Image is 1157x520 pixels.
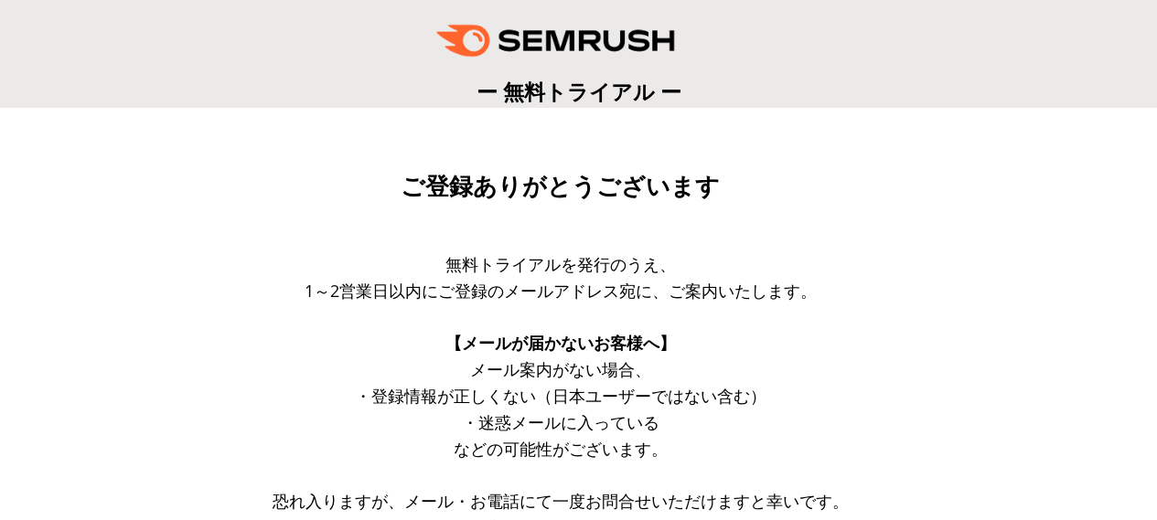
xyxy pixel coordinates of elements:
[454,438,668,460] span: などの可能性がございます。
[273,490,849,512] span: 恐れ入りますが、メール・お電話にて一度お問合せいただけますと幸いです。
[462,411,659,433] span: ・迷惑メールに入っている
[355,385,766,407] span: ・登録情報が正しくない（日本ユーザーではない含む）
[470,358,651,380] span: メール案内がない場合、
[305,280,817,302] span: 1～2営業日以内にご登録のメールアドレス宛に、ご案内いたします。
[401,173,720,200] span: ご登録ありがとうございます
[445,332,676,354] span: 【メールが届かないお客様へ】
[477,77,681,106] span: ー 無料トライアル ー
[445,253,676,275] span: 無料トライアルを発行のうえ、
